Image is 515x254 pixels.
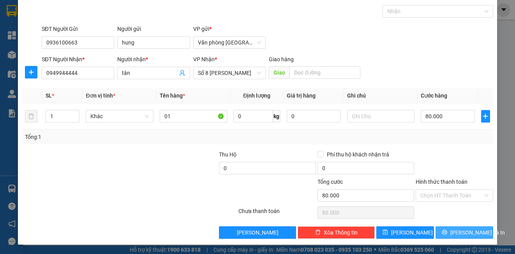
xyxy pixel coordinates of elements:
span: Phí thu hộ khách nhận trả [324,150,392,159]
span: Định lượng [243,92,270,99]
span: Xóa Thông tin [324,228,358,237]
span: SL [46,92,52,99]
button: plus [481,110,490,123]
button: plus [25,66,37,78]
span: Thu Hộ [219,151,236,158]
span: VP Nhận [193,56,215,62]
span: Cước hàng [421,92,447,99]
span: Giao hàng [269,56,294,62]
span: Khác [90,110,148,122]
span: [PERSON_NAME] [237,228,279,237]
div: VP gửi [193,25,266,33]
span: Số 8 Tôn Thất Thuyết [198,67,261,79]
div: Người nhận [117,55,190,64]
button: printer[PERSON_NAME] và In [436,226,493,239]
span: printer [442,229,447,236]
button: save[PERSON_NAME] [376,226,434,239]
span: kg [273,110,280,123]
span: save [383,229,388,236]
input: VD: Bàn, Ghế [160,110,227,123]
span: Đơn vị tính [86,92,115,99]
label: Hình thức thanh toán [416,179,467,185]
span: Giá trị hàng [287,92,316,99]
div: Chưa thanh toán [238,207,316,220]
span: Tên hàng [160,92,185,99]
span: Giao [269,66,289,79]
span: delete [315,229,321,236]
span: Tổng cước [317,179,343,185]
span: user-add [179,70,185,76]
input: 0 [287,110,341,123]
th: Ghi chú [344,88,418,103]
div: SĐT Người Gửi [42,25,114,33]
input: Dọc đường [289,66,360,79]
button: [PERSON_NAME] [219,226,296,239]
span: plus [481,113,490,119]
button: deleteXóa Thông tin [298,226,375,239]
input: Ghi Chú [347,110,414,123]
span: [PERSON_NAME] [391,228,433,237]
span: [PERSON_NAME] và In [450,228,505,237]
span: plus [25,69,37,75]
div: SĐT Người Nhận [42,55,114,64]
div: Tổng: 1 [25,133,199,141]
span: Văn phòng Nam Định [198,37,261,48]
div: Người gửi [117,25,190,33]
button: delete [25,110,37,123]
